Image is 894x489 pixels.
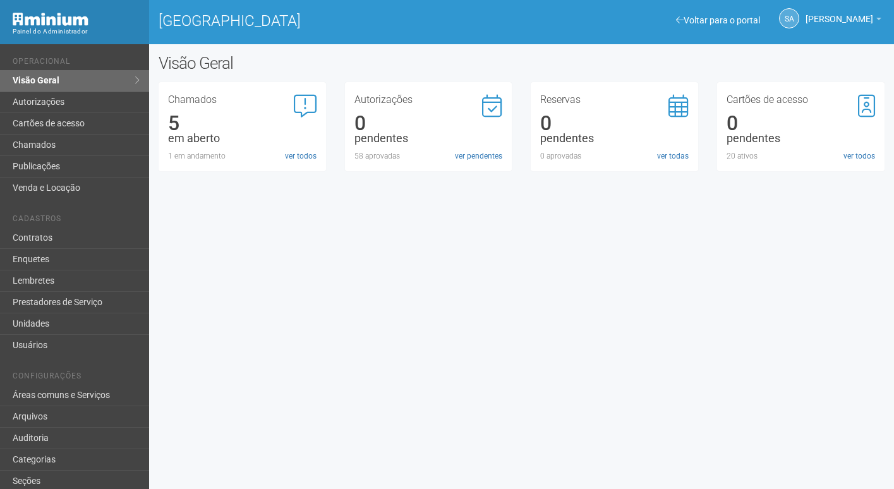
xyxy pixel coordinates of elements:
[727,133,875,144] div: pendentes
[13,26,140,37] div: Painel do Administrador
[168,118,317,129] div: 5
[540,95,689,105] h3: Reservas
[727,95,875,105] h3: Cartões de acesso
[540,150,689,162] div: 0 aprovadas
[354,118,503,129] div: 0
[13,214,140,227] li: Cadastros
[779,8,799,28] a: SA
[354,150,503,162] div: 58 aprovadas
[455,150,502,162] a: ver pendentes
[806,2,873,24] span: Silvio Anjos
[13,13,88,26] img: Minium
[354,133,503,144] div: pendentes
[13,57,140,70] li: Operacional
[354,95,503,105] h3: Autorizações
[657,150,689,162] a: ver todas
[13,371,140,385] li: Configurações
[159,13,512,29] h1: [GEOGRAPHIC_DATA]
[676,15,760,25] a: Voltar para o portal
[159,54,450,73] h2: Visão Geral
[806,16,881,26] a: [PERSON_NAME]
[843,150,875,162] a: ver todos
[727,150,875,162] div: 20 ativos
[727,118,875,129] div: 0
[285,150,317,162] a: ver todos
[168,133,317,144] div: em aberto
[168,150,317,162] div: 1 em andamento
[540,118,689,129] div: 0
[540,133,689,144] div: pendentes
[168,95,317,105] h3: Chamados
